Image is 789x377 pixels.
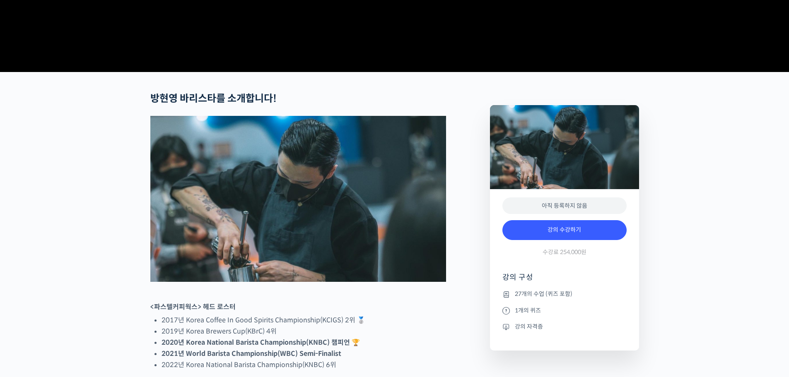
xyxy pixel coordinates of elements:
[502,197,627,214] div: 아직 등록하지 않음
[162,359,446,370] li: 2022년 Korea National Barista Championship(KNBC) 6위
[76,275,86,282] span: 대화
[150,303,236,311] strong: <파스텔커피웍스> 헤드 로스터
[150,93,446,105] h2: !
[502,322,627,331] li: 강의 자격증
[543,248,586,256] span: 수강료 254,000원
[2,262,55,283] a: 홈
[150,92,273,105] strong: 방현영 바리스타를 소개합니다
[55,262,107,283] a: 대화
[502,272,627,289] h4: 강의 구성
[502,220,627,240] a: 강의 수강하기
[128,275,138,281] span: 설정
[502,305,627,315] li: 1개의 퀴즈
[26,275,31,281] span: 홈
[107,262,159,283] a: 설정
[162,326,446,337] li: 2019년 Korea Brewers Cup(KBrC) 4위
[162,315,446,326] li: 2017년 Korea Coffee In Good Spirits Championship(KCIGS) 2위 🥈
[162,349,341,358] strong: 2021년 World Barista Championship(WBC) Semi-Finalist
[502,289,627,299] li: 27개의 수업 (퀴즈 포함)
[162,338,360,347] strong: 2020년 Korea National Barista Championship(KNBC) 챔피언 🏆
